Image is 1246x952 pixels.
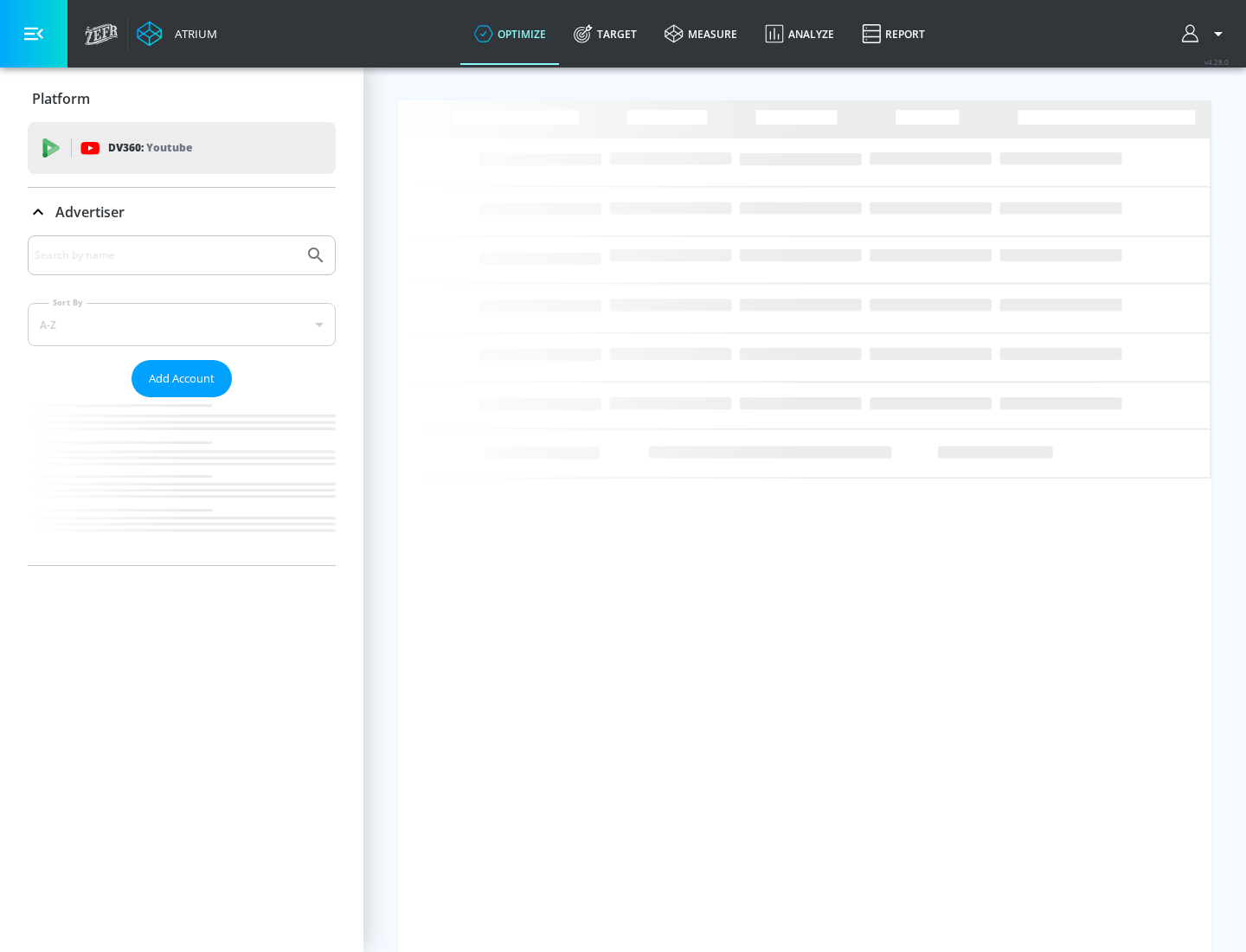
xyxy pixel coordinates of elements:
[132,360,232,397] button: Add Account
[108,138,192,158] p: DV360:
[55,203,125,222] p: Advertiser
[460,3,560,65] a: optimize
[168,26,217,42] div: Atrium
[49,297,87,308] label: Sort By
[146,138,192,157] p: Youtube
[28,188,336,236] div: Advertiser
[560,3,651,65] a: Target
[137,21,217,47] a: Atrium
[651,3,751,65] a: measure
[28,74,336,123] div: Platform
[28,122,336,174] div: DV360: Youtube
[28,397,336,565] nav: list of Advertiser
[848,3,939,65] a: Report
[751,3,848,65] a: Analyze
[1204,57,1229,67] span: v 4.28.0
[28,303,336,346] div: A-Z
[28,235,336,565] div: Advertiser
[35,244,297,267] input: Search by name
[32,89,90,108] p: Platform
[149,369,215,389] span: Add Account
